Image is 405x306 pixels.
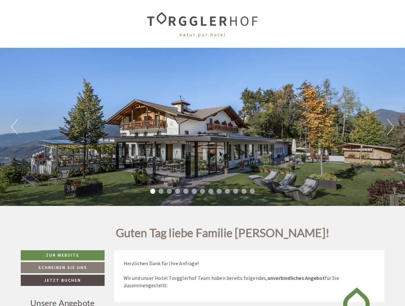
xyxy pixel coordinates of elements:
[124,260,375,289] p: Herzlichen Dank für Ihre Anfrage! Wir und unser Hotel Torgglerhof Team haben bereits folgendes, f...
[21,262,105,273] a: Schreiben Sie uns
[387,119,394,135] button: Next
[21,275,105,286] a: Jetzt buchen
[21,250,105,260] a: Zur Website
[11,119,18,135] button: Previous
[268,275,325,281] strong: unverbindliches Angebot
[116,227,330,243] h1: Guten Tag liebe Familie [PERSON_NAME]!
